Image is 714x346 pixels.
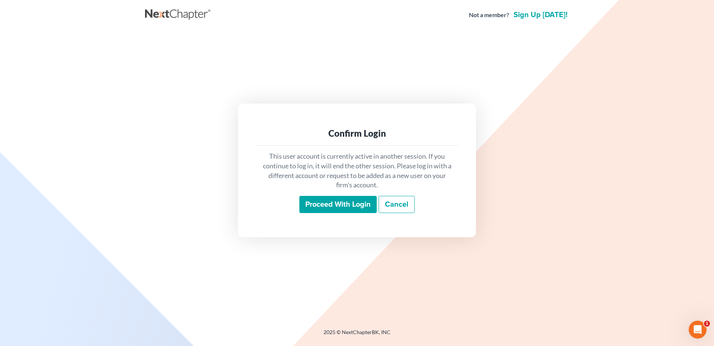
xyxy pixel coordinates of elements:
[379,196,415,213] a: Cancel
[262,127,452,139] div: Confirm Login
[512,11,569,19] a: Sign up [DATE]!
[262,152,452,190] p: This user account is currently active in another session. If you continue to log in, it will end ...
[704,321,710,327] span: 1
[145,328,569,342] div: 2025 © NextChapterBK, INC
[689,321,707,339] iframe: Intercom live chat
[299,196,377,213] input: Proceed with login
[469,11,509,19] strong: Not a member?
